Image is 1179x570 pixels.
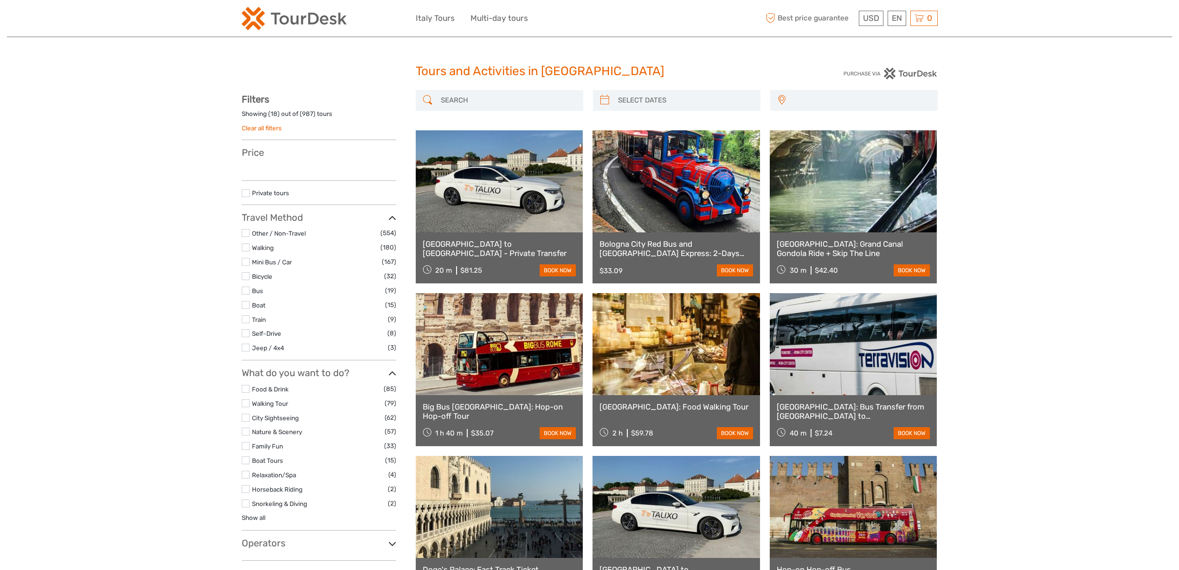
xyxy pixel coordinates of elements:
span: (2) [388,484,396,494]
label: 987 [302,109,313,118]
div: $33.09 [599,267,623,275]
span: (85) [384,384,396,394]
a: Self-Drive [252,330,281,337]
span: 40 m [790,429,806,437]
span: (57) [385,426,396,437]
div: $35.07 [471,429,494,437]
span: 30 m [790,266,806,275]
h3: Operators [242,538,396,549]
h3: Travel Method [242,212,396,223]
h3: What do you want to do? [242,367,396,378]
h1: Tours and Activities in [GEOGRAPHIC_DATA] [416,64,764,79]
span: (19) [385,285,396,296]
input: SEARCH [437,92,579,109]
a: Horseback Riding [252,486,303,493]
a: [GEOGRAPHIC_DATA]: Grand Canal Gondola Ride + Skip The Line [777,239,930,258]
div: Showing ( ) out of ( ) tours [242,109,396,124]
div: $81.25 [460,266,482,275]
span: Best price guarantee [764,11,857,26]
div: $7.24 [815,429,832,437]
span: (15) [385,300,396,310]
a: book now [540,264,576,276]
a: Walking [252,244,274,251]
div: EN [888,11,906,26]
a: Relaxation/Spa [252,471,296,479]
a: Italy Tours [416,12,455,25]
a: Bologna City Red Bus and [GEOGRAPHIC_DATA] Express: 2-Days Pass [599,239,753,258]
a: City Sightseeing [252,414,299,422]
span: (180) [380,242,396,253]
span: (8) [387,328,396,339]
a: Mini Bus / Car [252,258,292,266]
a: Big Bus [GEOGRAPHIC_DATA]: Hop-on Hop-off Tour [423,402,576,421]
a: [GEOGRAPHIC_DATA]: Food Walking Tour [599,402,753,411]
img: 2254-3441b4b5-4e5f-4d00-b396-31f1d84a6ebf_logo_small.png [242,7,347,30]
a: Food & Drink [252,385,289,393]
span: (32) [384,271,396,282]
a: Bicycle [252,273,272,280]
input: SELECT DATES [614,92,756,109]
a: Show all [242,514,265,521]
span: 20 m [435,266,452,275]
a: Boat [252,301,265,309]
span: (15) [385,455,396,466]
a: book now [894,264,930,276]
span: 1 h 40 m [435,429,463,437]
strong: Filters [242,94,269,105]
span: (167) [382,256,396,267]
a: Family Fun [252,442,283,450]
span: (2) [388,498,396,509]
a: Walking Tour [252,400,288,407]
a: Boat Tours [252,457,283,464]
span: USD [863,13,879,23]
div: $42.40 [815,266,838,275]
span: (62) [385,412,396,423]
img: PurchaseViaTourDesk.png [843,68,937,79]
a: [GEOGRAPHIC_DATA] to [GEOGRAPHIC_DATA] - Private Transfer [423,239,576,258]
a: Nature & Scenery [252,428,302,436]
a: book now [540,427,576,439]
a: Bus [252,287,263,295]
span: (33) [384,441,396,451]
div: $59.78 [631,429,653,437]
a: Snorkeling & Diving [252,500,307,507]
h3: Price [242,147,396,158]
a: book now [894,427,930,439]
span: (3) [388,342,396,353]
span: (4) [388,469,396,480]
a: Train [252,316,266,323]
a: Multi-day tours [470,12,528,25]
a: Other / Non-Travel [252,230,306,237]
a: book now [717,427,753,439]
a: Private tours [252,189,289,197]
a: book now [717,264,753,276]
a: Jeep / 4x4 [252,344,284,352]
label: 18 [271,109,277,118]
span: (9) [388,314,396,325]
span: 2 h [612,429,623,437]
span: 0 [926,13,934,23]
a: Clear all filters [242,124,282,132]
a: [GEOGRAPHIC_DATA]: Bus Transfer from [GEOGRAPHIC_DATA] to [GEOGRAPHIC_DATA] Termini [777,402,930,421]
span: (554) [380,228,396,238]
span: (79) [385,398,396,409]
